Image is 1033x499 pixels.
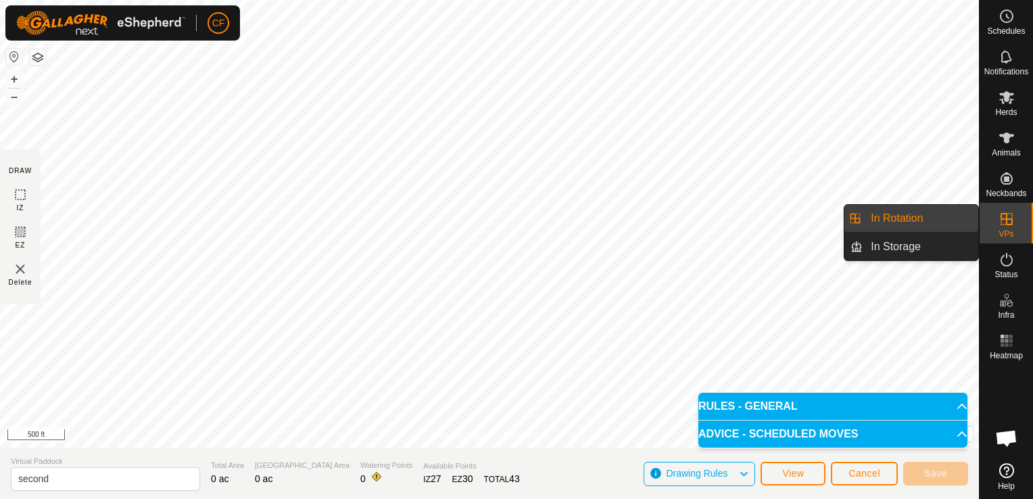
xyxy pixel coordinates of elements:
li: In Rotation [844,205,978,232]
a: Privacy Policy [436,430,487,442]
img: VP [12,261,28,277]
span: Status [994,270,1017,279]
div: EZ [452,472,473,486]
div: DRAW [9,166,32,176]
li: In Storage [844,233,978,260]
button: – [6,89,22,105]
span: Total Area [211,460,244,471]
span: 27 [431,473,441,484]
span: View [782,468,804,479]
button: + [6,71,22,87]
span: Virtual Paddock [11,456,200,467]
span: Schedules [987,27,1025,35]
span: VPs [999,230,1013,238]
span: Heatmap [990,352,1023,360]
button: Cancel [831,462,898,485]
span: Watering Points [360,460,412,471]
p-accordion-header: RULES - GENERAL [698,393,967,420]
span: Animals [992,149,1021,157]
span: Help [998,482,1015,490]
p-accordion-header: ADVICE - SCHEDULED MOVES [698,421,967,448]
span: Available Points [423,460,519,472]
span: 0 ac [211,473,229,484]
span: 43 [509,473,520,484]
span: IZ [17,203,24,213]
span: In Storage [871,239,921,255]
span: Infra [998,311,1014,319]
span: Drawing Rules [666,468,727,479]
img: Gallagher Logo [16,11,185,35]
span: EZ [16,240,26,250]
div: IZ [423,472,441,486]
div: TOTAL [484,472,520,486]
button: View [761,462,825,485]
button: Reset Map [6,49,22,65]
span: Save [924,468,947,479]
button: Map Layers [30,49,46,66]
span: 30 [462,473,473,484]
span: Notifications [984,68,1028,76]
span: In Rotation [871,210,923,227]
a: Help [980,458,1033,496]
span: RULES - GENERAL [698,401,798,412]
span: 0 ac [255,473,272,484]
span: ADVICE - SCHEDULED MOVES [698,429,858,439]
span: CF [212,16,225,30]
a: In Rotation [863,205,978,232]
span: Cancel [848,468,880,479]
button: Save [903,462,968,485]
span: Delete [9,277,32,287]
span: [GEOGRAPHIC_DATA] Area [255,460,350,471]
a: Contact Us [503,430,543,442]
a: Open chat [986,418,1027,458]
span: Neckbands [986,189,1026,197]
a: In Storage [863,233,978,260]
span: Herds [995,108,1017,116]
span: 0 [360,473,366,484]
